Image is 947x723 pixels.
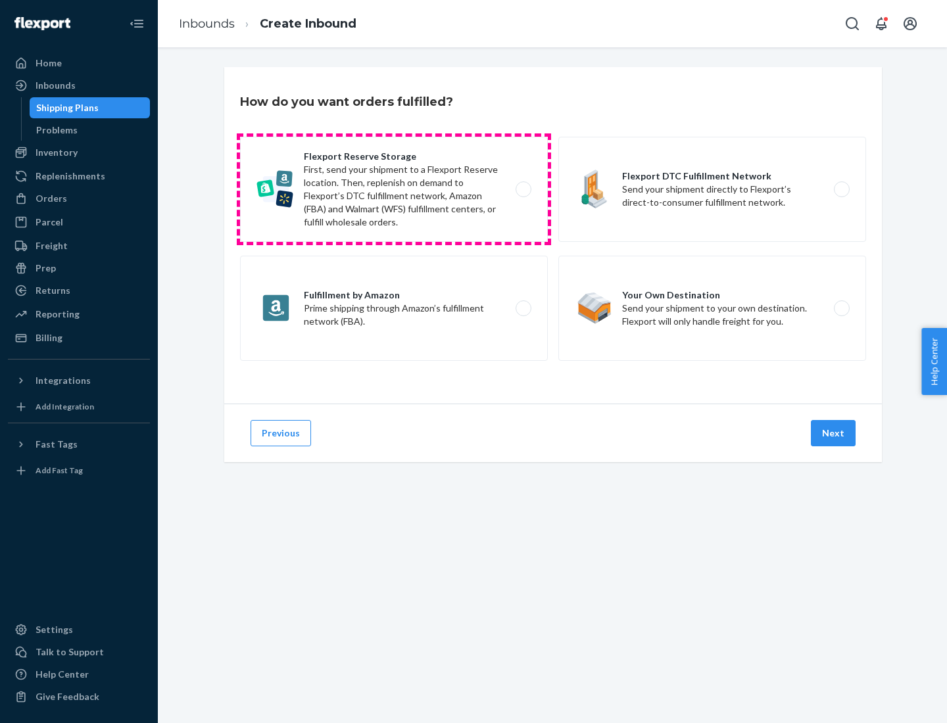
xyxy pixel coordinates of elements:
img: Flexport logo [14,17,70,30]
div: Problems [36,124,78,137]
ol: breadcrumbs [168,5,367,43]
button: Previous [251,420,311,446]
a: Talk to Support [8,641,150,663]
div: Parcel [36,216,63,229]
div: Reporting [36,308,80,321]
div: Settings [36,623,73,636]
div: Add Fast Tag [36,465,83,476]
a: Home [8,53,150,74]
button: Next [811,420,856,446]
a: Prep [8,258,150,279]
div: Home [36,57,62,70]
button: Help Center [921,328,947,395]
a: Billing [8,327,150,348]
div: Freight [36,239,68,252]
a: Inventory [8,142,150,163]
div: Orders [36,192,67,205]
a: Inbounds [179,16,235,31]
div: Talk to Support [36,645,104,659]
a: Inbounds [8,75,150,96]
button: Close Navigation [124,11,150,37]
a: Settings [8,619,150,640]
button: Give Feedback [8,686,150,707]
button: Open Search Box [839,11,865,37]
div: Inventory [36,146,78,159]
div: Inbounds [36,79,76,92]
div: Help Center [36,668,89,681]
a: Help Center [8,664,150,685]
a: Parcel [8,212,150,233]
div: Returns [36,284,70,297]
a: Problems [30,120,151,141]
button: Integrations [8,370,150,391]
div: Add Integration [36,401,94,412]
button: Open account menu [897,11,923,37]
div: Replenishments [36,170,105,183]
a: Add Fast Tag [8,460,150,481]
a: Shipping Plans [30,97,151,118]
div: Fast Tags [36,438,78,451]
div: Billing [36,331,62,344]
div: Integrations [36,374,91,387]
a: Reporting [8,304,150,325]
a: Returns [8,280,150,301]
div: Prep [36,262,56,275]
a: Add Integration [8,396,150,417]
h3: How do you want orders fulfilled? [240,93,453,110]
button: Open notifications [868,11,894,37]
a: Freight [8,235,150,256]
div: Shipping Plans [36,101,99,114]
div: Give Feedback [36,690,99,703]
a: Orders [8,188,150,209]
a: Replenishments [8,166,150,187]
a: Create Inbound [260,16,356,31]
button: Fast Tags [8,434,150,455]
